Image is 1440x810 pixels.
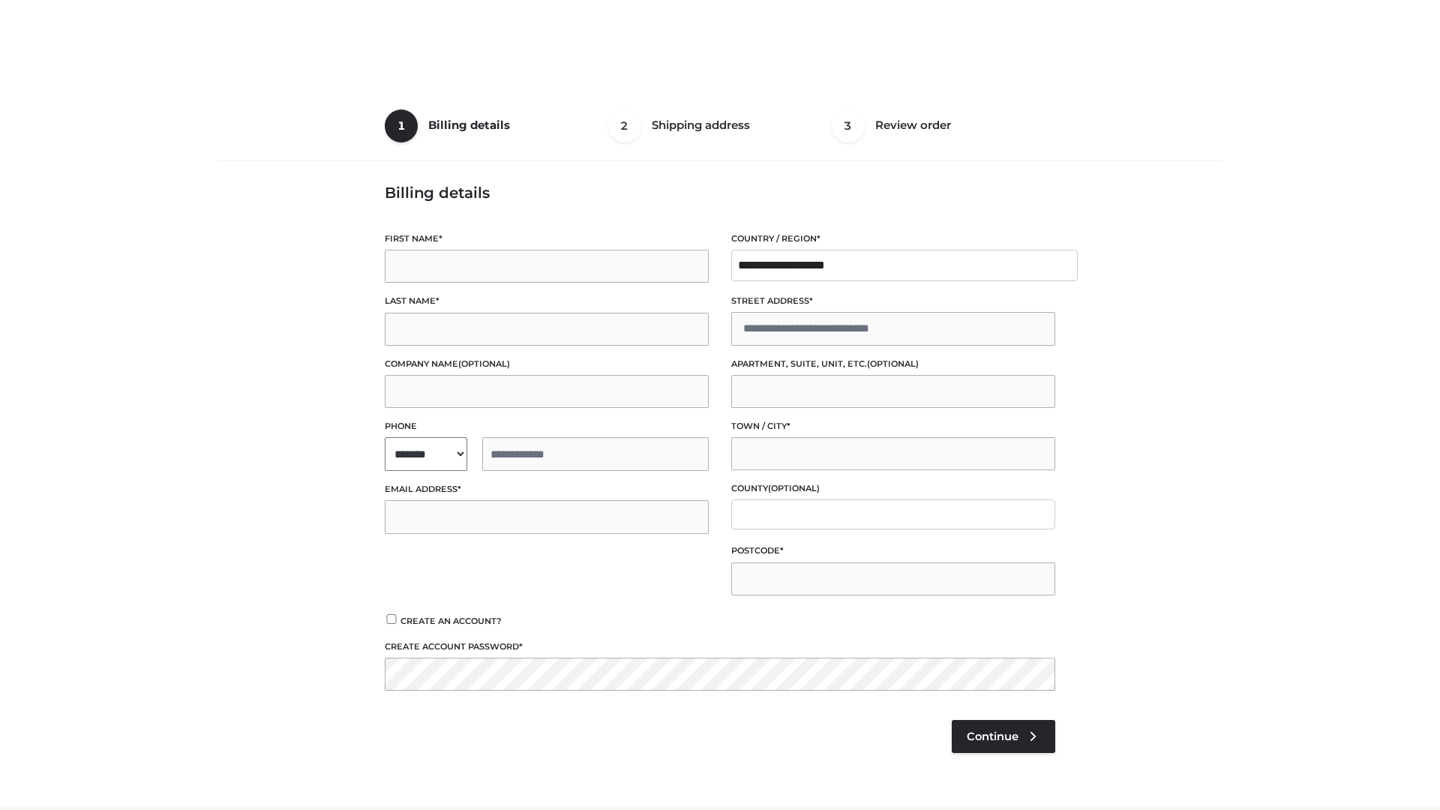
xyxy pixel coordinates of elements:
label: First name [385,232,709,246]
span: Shipping address [652,118,750,132]
span: Billing details [428,118,510,132]
label: County [731,481,1055,496]
span: Create an account? [400,616,502,626]
input: Create an account? [385,614,398,624]
span: Continue [967,730,1018,743]
label: Street address [731,294,1055,308]
span: 1 [385,109,418,142]
span: (optional) [768,483,820,493]
label: Email address [385,482,709,496]
span: (optional) [458,358,510,369]
h3: Billing details [385,184,1055,202]
label: Create account password [385,640,1055,654]
span: Review order [875,118,951,132]
label: Apartment, suite, unit, etc. [731,357,1055,371]
label: Company name [385,357,709,371]
label: Country / Region [731,232,1055,246]
span: 2 [608,109,641,142]
label: Town / City [731,419,1055,433]
span: (optional) [867,358,919,369]
span: 3 [832,109,865,142]
label: Postcode [731,544,1055,558]
label: Phone [385,419,709,433]
a: Continue [952,720,1055,753]
label: Last name [385,294,709,308]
